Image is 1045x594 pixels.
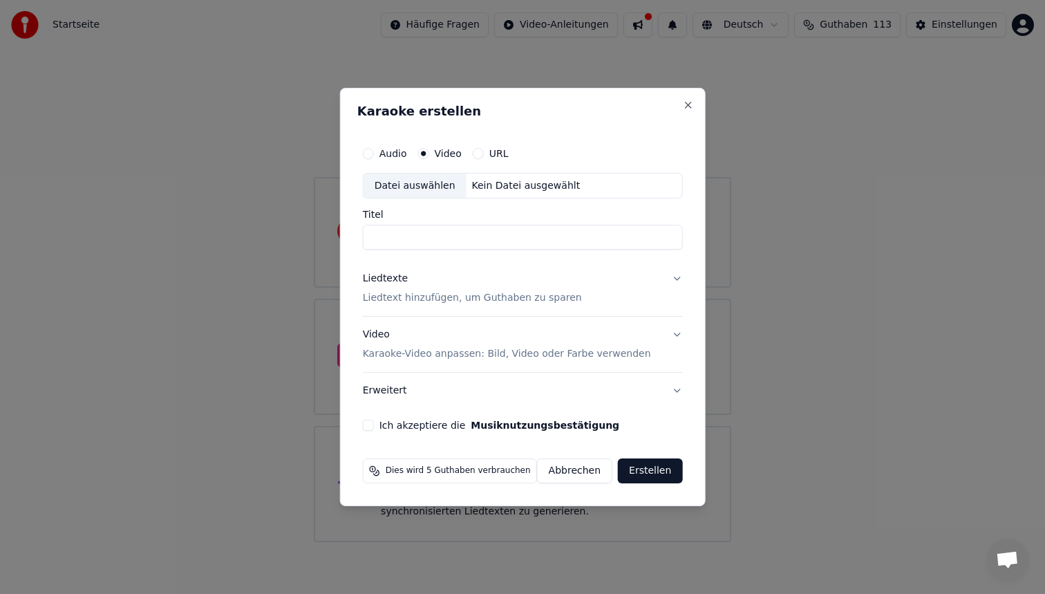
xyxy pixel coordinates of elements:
button: Ich akzeptiere die [471,420,619,430]
p: Liedtext hinzufügen, um Guthaben zu sparen [363,292,582,306]
label: Ich akzeptiere die [379,420,619,430]
div: Video [363,328,651,362]
p: Karaoke-Video anpassen: Bild, Video oder Farbe verwenden [363,347,651,361]
label: Audio [379,149,407,158]
label: Titel [363,210,683,220]
h2: Karaoke erstellen [357,105,688,118]
button: LiedtexteLiedtext hinzufügen, um Guthaben zu sparen [363,261,683,317]
div: Kein Datei ausgewählt [467,179,586,193]
div: Datei auswählen [364,174,467,198]
div: Liedtexte [363,272,408,286]
button: Abbrechen [537,458,612,483]
label: Video [434,149,461,158]
button: Erstellen [618,458,682,483]
label: URL [489,149,509,158]
button: VideoKaraoke-Video anpassen: Bild, Video oder Farbe verwenden [363,317,683,373]
button: Erweitert [363,373,683,409]
span: Dies wird 5 Guthaben verbrauchen [386,465,531,476]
